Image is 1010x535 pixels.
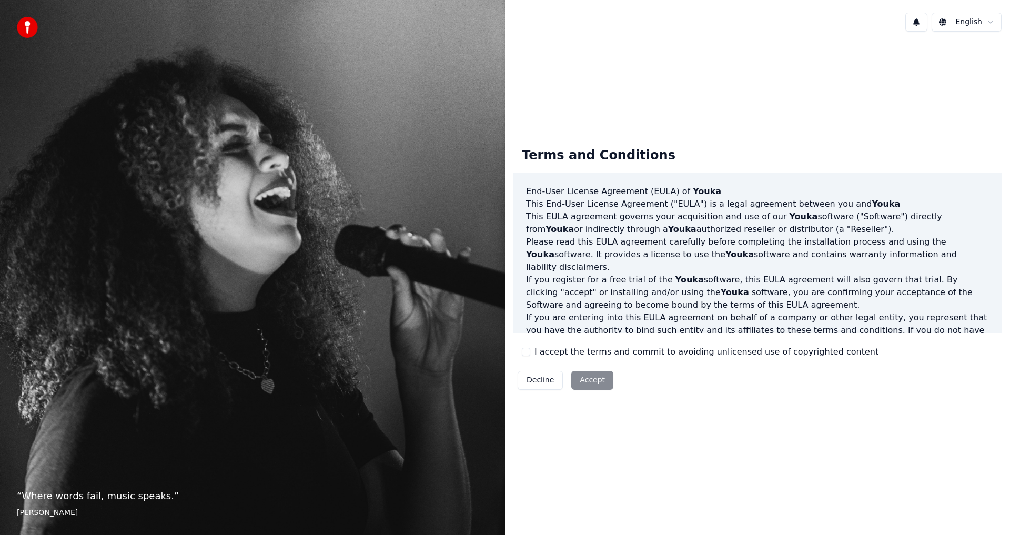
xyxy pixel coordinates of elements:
[17,489,488,503] p: “ Where words fail, music speaks. ”
[526,236,989,274] p: Please read this EULA agreement carefully before completing the installation process and using th...
[526,311,989,362] p: If you are entering into this EULA agreement on behalf of a company or other legal entity, you re...
[534,346,878,358] label: I accept the terms and commit to avoiding unlicensed use of copyrighted content
[17,508,488,518] footer: [PERSON_NAME]
[526,185,989,198] h3: End-User License Agreement (EULA) of
[725,249,754,259] span: Youka
[789,211,817,221] span: Youka
[513,139,684,173] div: Terms and Conditions
[721,287,749,297] span: Youka
[693,186,721,196] span: Youka
[668,224,696,234] span: Youka
[526,198,989,210] p: This End-User License Agreement ("EULA") is a legal agreement between you and
[526,274,989,311] p: If you register for a free trial of the software, this EULA agreement will also govern that trial...
[526,210,989,236] p: This EULA agreement governs your acquisition and use of our software ("Software") directly from o...
[675,275,704,285] span: Youka
[546,224,574,234] span: Youka
[872,199,900,209] span: Youka
[526,249,554,259] span: Youka
[518,371,563,390] button: Decline
[17,17,38,38] img: youka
